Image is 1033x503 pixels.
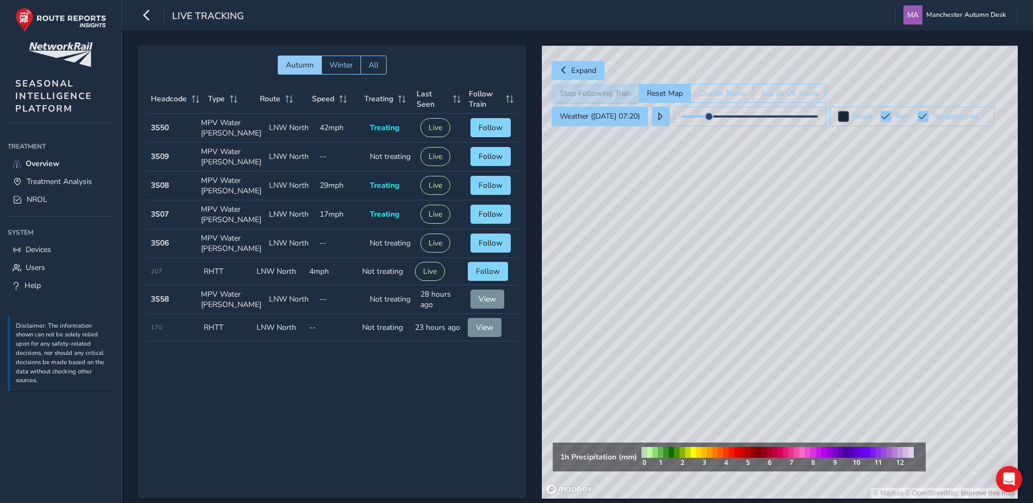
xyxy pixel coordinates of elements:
[8,241,114,259] a: Devices
[417,285,467,314] td: 28 hours ago
[411,314,464,341] td: 23 hours ago
[420,118,450,137] button: Live
[420,234,450,253] button: Live
[278,56,321,75] button: Autumn
[321,56,360,75] button: Winter
[8,173,114,191] a: Treatment Analysis
[637,443,918,471] img: rain legend
[253,258,305,285] td: LNW North
[151,122,169,133] strong: 3S50
[197,171,265,200] td: MPV Water [PERSON_NAME]
[316,285,366,314] td: --
[16,322,108,386] p: Disclaimer: The information shown can not be solely relied upon for any safety-related decisions,...
[932,113,979,120] label: Temperatures
[265,114,316,143] td: LNW North
[469,89,502,109] span: Follow Train
[370,209,399,219] span: Treating
[996,466,1022,492] div: Open Intercom Messenger
[420,176,450,195] button: Live
[197,200,265,229] td: MPV Water [PERSON_NAME]
[8,277,114,295] a: Help
[903,5,922,24] img: diamond-layout
[366,285,417,314] td: Not treating
[470,118,511,137] button: Follow
[27,194,47,205] span: NROL
[151,238,169,248] strong: 3S06
[366,229,417,258] td: Not treating
[364,94,393,104] span: Treating
[903,5,1010,24] button: Manchester Autumn Desk
[286,60,314,70] span: Autumn
[151,180,169,191] strong: 3S08
[329,60,353,70] span: Winter
[479,180,503,191] span: Follow
[151,294,169,304] strong: 3S58
[470,147,511,166] button: Follow
[420,205,450,224] button: Live
[265,171,316,200] td: LNW North
[197,285,265,314] td: MPV Water [PERSON_NAME]
[476,322,493,333] span: View
[417,89,449,109] span: Last Seen
[15,77,92,115] span: SEASONAL INTELLIGENCE PLATFORM
[29,42,93,67] img: customer logo
[253,314,305,341] td: LNW North
[197,229,265,258] td: MPV Water [PERSON_NAME]
[369,60,378,70] span: All
[552,61,604,80] button: Expand
[8,138,114,155] div: Treatment
[27,176,92,187] span: Treatment Analysis
[15,8,106,32] img: rr logo
[8,191,114,208] a: NROL
[470,234,511,253] button: Follow
[420,147,450,166] button: Live
[468,318,502,337] button: View
[25,280,41,291] span: Help
[479,122,503,133] span: Follow
[197,114,265,143] td: MPV Water [PERSON_NAME]
[312,94,334,104] span: Speed
[265,143,316,171] td: LNW North
[370,122,399,133] span: Treating
[560,452,637,462] strong: 1h Precipitation (mm)
[151,151,169,162] strong: 3S09
[552,107,648,126] button: Weather ([DATE] 07:20)
[26,244,51,255] span: Devices
[470,290,504,309] button: View
[853,113,873,120] label: Snow
[265,229,316,258] td: LNW North
[316,143,366,171] td: --
[639,84,690,103] button: Reset Map
[265,200,316,229] td: LNW North
[8,224,114,241] div: System
[470,176,511,195] button: Follow
[26,158,59,169] span: Overview
[571,65,596,76] span: Expand
[360,56,387,75] button: All
[316,114,366,143] td: 42mph
[316,229,366,258] td: --
[172,9,244,24] span: Live Tracking
[260,94,280,104] span: Route
[415,262,445,281] button: Live
[690,84,753,103] button: Cluster Trains
[305,314,358,341] td: --
[197,143,265,171] td: MPV Water [PERSON_NAME]
[151,267,162,275] span: 207
[358,258,411,285] td: Not treating
[895,113,910,120] label: Rain
[476,266,500,277] span: Follow
[8,155,114,173] a: Overview
[200,258,253,285] td: RHTT
[926,5,1006,24] span: Manchester Autumn Desk
[358,314,411,341] td: Not treating
[316,200,366,229] td: 17mph
[151,209,169,219] strong: 3S07
[479,294,496,304] span: View
[26,262,45,273] span: Users
[265,285,316,314] td: LNW North
[151,323,162,332] span: 170
[208,94,225,104] span: Type
[479,151,503,162] span: Follow
[370,180,399,191] span: Treating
